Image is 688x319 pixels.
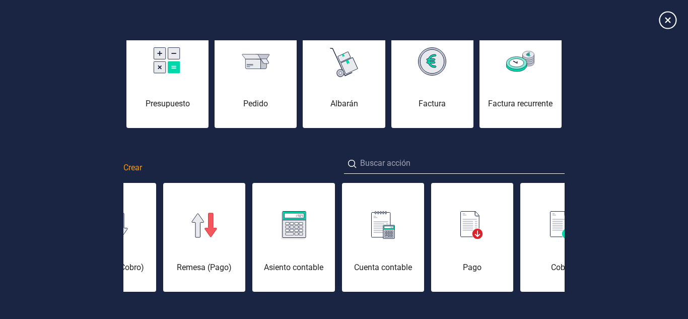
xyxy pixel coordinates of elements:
div: Pedido [215,98,297,110]
img: img-cuenta-contable.svg [371,211,395,239]
img: img-asiento-contable.svg [281,211,306,239]
input: Buscar acción [344,153,565,174]
div: Albarán [303,98,385,110]
div: Pago [431,262,513,274]
div: Remesa (Pago) [163,262,245,274]
div: Asiento contable [252,262,334,274]
span: Crear [123,162,142,174]
div: Cobro [520,262,602,274]
img: img-presupuesto.svg [154,47,182,76]
div: Presupuesto [126,98,209,110]
div: Cuenta contable [342,262,424,274]
img: img-pago.svg [460,211,484,239]
div: Factura recurrente [479,98,562,110]
img: img-cobro.svg [550,211,573,239]
img: img-factura.svg [418,47,446,76]
img: img-pedido.svg [242,54,270,70]
img: img-remesa-pago.svg [191,213,218,238]
img: img-factura-recurrente.svg [506,51,534,72]
img: img-albaran.svg [330,44,358,79]
div: Factura [391,98,473,110]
